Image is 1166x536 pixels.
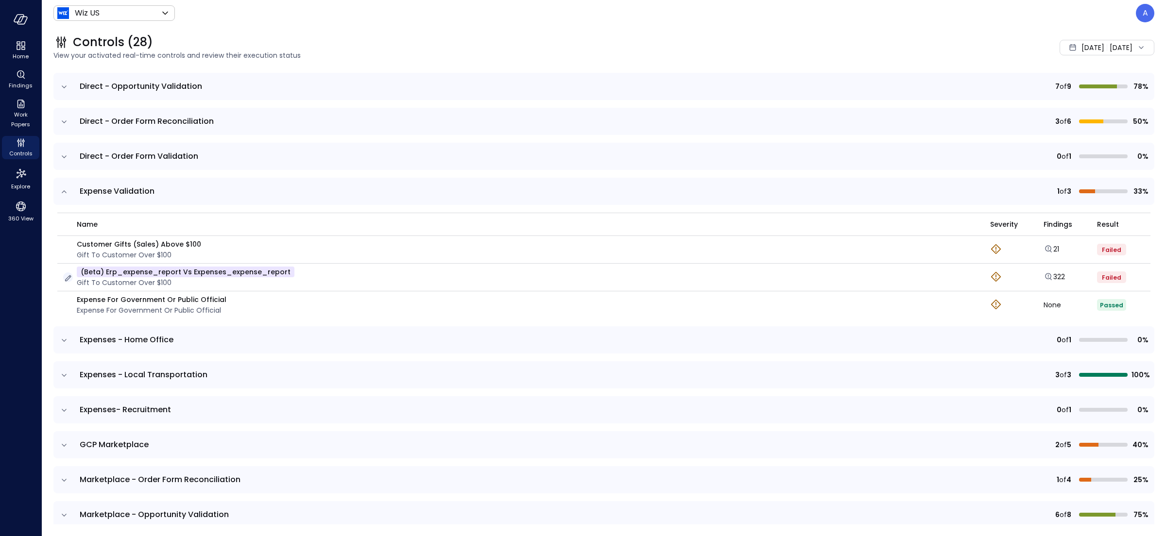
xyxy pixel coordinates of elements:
span: of [1060,369,1067,380]
div: Explore [2,165,39,192]
p: Gift to customer over $100 [77,250,201,260]
a: 21 [1044,244,1059,254]
span: 3 [1067,369,1071,380]
div: Avi Brandwain [1136,4,1154,22]
span: 0 [1057,335,1062,345]
span: 3 [1055,116,1060,127]
div: Work Papers [2,97,39,130]
span: 75% [1132,509,1149,520]
p: Expense for Government Or Public Official [77,294,226,305]
div: Warning [990,271,1002,284]
span: 0% [1132,335,1149,345]
img: Icon [57,7,69,19]
span: 78% [1132,81,1149,92]
a: 322 [1044,272,1065,282]
span: Passed [1100,301,1123,309]
span: 0% [1132,151,1149,162]
span: 0 [1057,404,1062,415]
span: 0% [1132,404,1149,415]
p: Gift to customer over $100 [77,277,294,288]
span: Expenses - Home Office [80,334,173,345]
p: Customer Gifts (Sales) Above $100 [77,239,201,250]
button: expand row [59,335,69,345]
span: [DATE] [1081,42,1104,53]
span: 1 [1069,404,1071,415]
button: expand row [59,117,69,127]
span: of [1062,404,1069,415]
span: 6 [1067,116,1071,127]
span: 3 [1067,186,1071,197]
span: of [1060,439,1067,450]
span: Result [1097,219,1119,230]
span: 25% [1132,474,1149,485]
span: Failed [1102,273,1121,282]
span: of [1062,335,1069,345]
span: of [1060,116,1067,127]
span: of [1060,509,1067,520]
span: 2 [1055,439,1060,450]
span: of [1060,186,1067,197]
button: expand row [59,187,69,197]
div: Findings [2,68,39,91]
span: 100% [1132,369,1149,380]
button: expand row [59,510,69,520]
span: Direct - Order Form Validation [80,151,198,162]
span: 33% [1132,186,1149,197]
span: Expense Validation [80,185,154,197]
span: 6 [1055,509,1060,520]
span: 3 [1055,369,1060,380]
span: 1 [1057,186,1060,197]
span: name [77,219,98,230]
span: 50% [1132,116,1149,127]
div: Home [2,39,39,62]
a: Explore findings [1044,247,1059,256]
span: Expenses- Recruitment [80,404,171,415]
span: of [1059,474,1066,485]
span: Home [13,51,29,61]
button: expand row [59,440,69,450]
span: 7 [1055,81,1060,92]
button: expand row [59,475,69,485]
span: Direct - Opportunity Validation [80,81,202,92]
span: Findings [9,81,33,90]
span: View your activated real-time controls and review their execution status [53,50,886,61]
span: Findings [1044,219,1072,230]
p: (beta) erp_expense_report Vs expenses_expense_report [77,267,294,277]
span: GCP Marketplace [80,439,149,450]
p: A [1143,7,1148,19]
span: 4 [1066,474,1071,485]
span: Failed [1102,246,1121,254]
span: 0 [1057,151,1062,162]
span: 1 [1069,151,1071,162]
div: None [1044,301,1097,308]
span: Work Papers [6,110,35,129]
div: Warning [990,299,1002,311]
a: Explore findings [1044,274,1065,284]
button: expand row [59,82,69,92]
p: Wiz US [75,7,100,19]
span: Controls (28) [73,34,153,50]
span: 8 [1067,509,1071,520]
span: of [1062,151,1069,162]
span: 360 View [8,214,34,223]
span: Marketplace - Order Form Reconciliation [80,474,240,485]
button: expand row [59,370,69,380]
span: 1 [1057,474,1059,485]
span: Direct - Order Form Reconciliation [80,116,214,127]
div: 360 View [2,198,39,224]
span: 5 [1067,439,1071,450]
button: expand row [59,405,69,415]
span: 9 [1067,81,1071,92]
span: Explore [11,182,30,191]
div: Controls [2,136,39,159]
span: 40% [1132,439,1149,450]
span: 1 [1069,335,1071,345]
span: Controls [9,149,33,158]
span: Expenses - Local Transportation [80,369,207,380]
button: expand row [59,152,69,162]
span: of [1060,81,1067,92]
span: Severity [990,219,1018,230]
p: Expense for Government Or Public Official [77,305,226,316]
span: Marketplace - Opportunity Validation [80,509,229,520]
div: Warning [990,243,1002,256]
